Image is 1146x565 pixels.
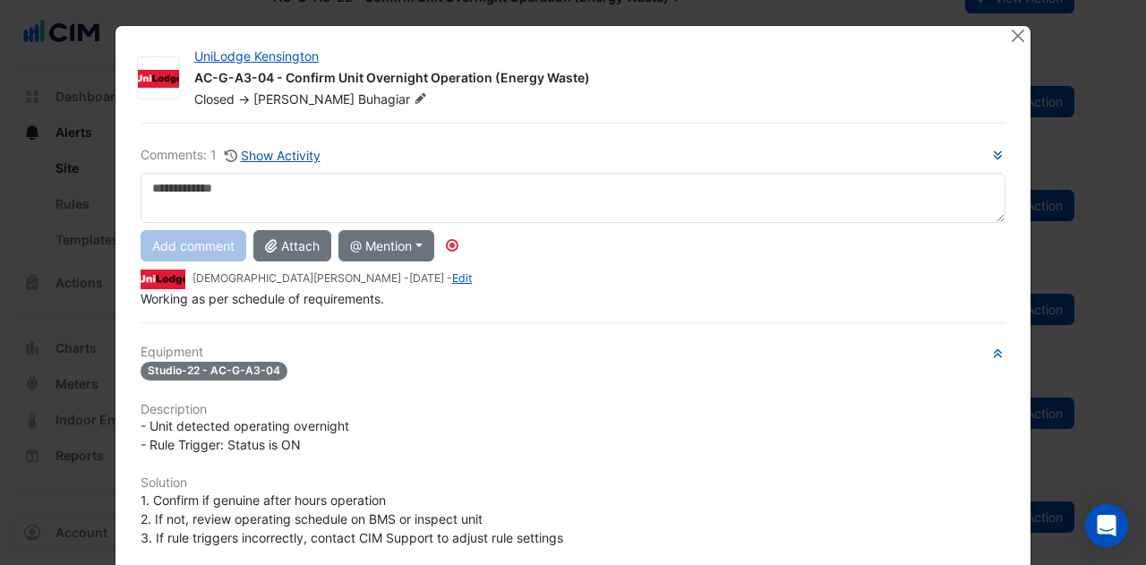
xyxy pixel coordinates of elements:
span: - Unit detected operating overnight - Rule Trigger: Status is ON [141,418,349,452]
div: Tooltip anchor [444,237,460,253]
button: Attach [253,230,331,261]
small: [DEMOGRAPHIC_DATA][PERSON_NAME] - - [192,270,472,287]
span: 2025-07-09 13:49:01 [409,271,444,285]
h6: Description [141,402,1005,417]
button: Close [1008,26,1027,45]
img: Unilodge [141,270,185,289]
h6: Solution [141,475,1005,491]
img: Unilodge [138,70,179,88]
span: -> [238,91,250,107]
div: AC-G-A3-04 - Confirm Unit Overnight Operation (Energy Waste) [194,69,988,90]
span: Studio-22 - AC-G-A3-04 [141,362,287,381]
span: Closed [194,91,235,107]
h6: Equipment [141,345,1005,360]
span: Working as per schedule of requirements. [141,291,384,306]
div: Comments: 1 [141,145,321,166]
span: [PERSON_NAME] [253,91,355,107]
a: UniLodge Kensington [194,48,319,64]
a: Edit [452,271,472,285]
button: Show Activity [224,145,321,166]
span: Buhagiar [358,90,431,108]
span: 1. Confirm if genuine after hours operation 2. If not, review operating schedule on BMS or inspec... [141,492,563,545]
button: @ Mention [338,230,434,261]
div: Open Intercom Messenger [1085,504,1128,547]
